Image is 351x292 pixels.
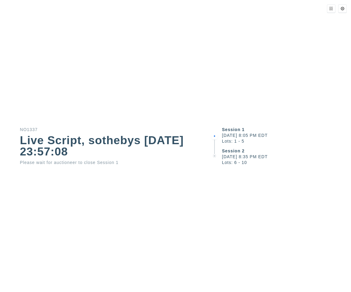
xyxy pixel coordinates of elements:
[222,133,351,137] div: [DATE] 8:05 PM EDT
[222,160,351,165] div: Lots: 6 - 10
[20,127,191,132] div: NO1337
[222,139,351,143] div: Lots: 1 - 5
[20,135,191,158] div: Live Script, sothebys [DATE] 23:57:08
[222,149,351,153] div: Session 2
[222,127,351,132] div: Session 1
[20,160,191,165] div: Please wait for auctioneer to close Session 1
[222,155,351,159] div: [DATE] 8:35 PM EDT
